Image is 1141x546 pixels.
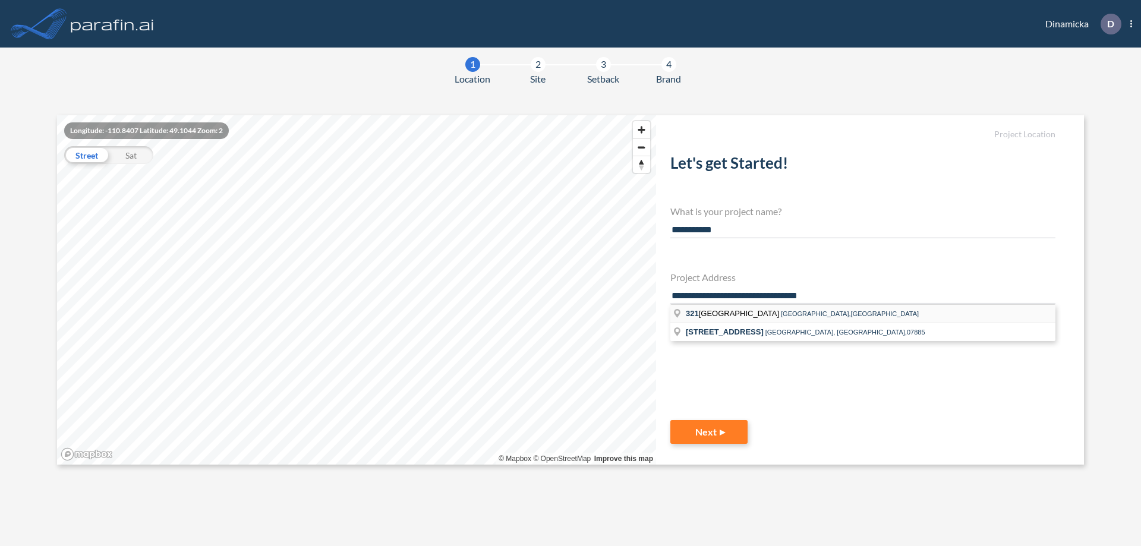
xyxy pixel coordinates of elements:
span: Brand [656,72,681,86]
h2: Let's get Started! [670,154,1055,177]
button: Reset bearing to north [633,156,650,173]
button: Zoom out [633,138,650,156]
a: Improve this map [594,455,653,463]
span: [GEOGRAPHIC_DATA] [686,309,781,318]
button: Zoom in [633,121,650,138]
img: logo [68,12,156,36]
span: Setback [587,72,619,86]
div: Street [64,146,109,164]
a: Mapbox [499,455,531,463]
h5: Project Location [670,130,1055,140]
p: D [1107,18,1114,29]
span: [STREET_ADDRESS] [686,327,764,336]
span: Zoom out [633,139,650,156]
div: Longitude: -110.8407 Latitude: 49.1044 Zoom: 2 [64,122,229,139]
div: 2 [531,57,546,72]
div: 4 [661,57,676,72]
div: Sat [109,146,153,164]
span: [GEOGRAPHIC_DATA], [GEOGRAPHIC_DATA],07885 [765,329,925,336]
div: 3 [596,57,611,72]
span: Site [530,72,546,86]
h4: Project Address [670,272,1055,283]
canvas: Map [57,115,656,465]
a: OpenStreetMap [533,455,591,463]
h4: What is your project name? [670,206,1055,217]
span: Location [455,72,490,86]
span: 321 [686,309,699,318]
div: 1 [465,57,480,72]
span: [GEOGRAPHIC_DATA],[GEOGRAPHIC_DATA] [781,310,919,317]
button: Next [670,420,748,444]
div: Dinamicka [1027,14,1132,34]
a: Mapbox homepage [61,447,113,461]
